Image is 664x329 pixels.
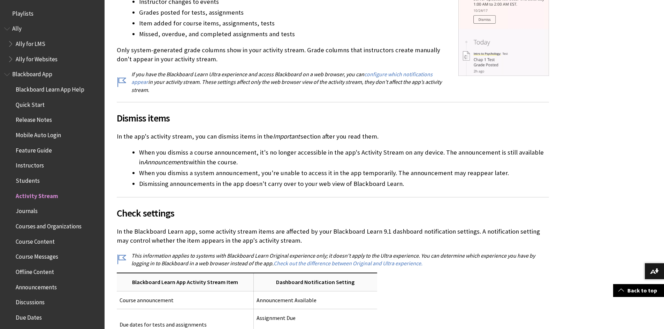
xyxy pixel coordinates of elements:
span: Feature Guide [16,144,52,154]
span: Announcements [16,281,57,291]
p: This information applies to systems with Blackboard Learn Original experience only; it doesn't ap... [117,252,549,267]
p: In the Blackboard Learn app, some activity stream items are affected by your Blackboard Learn 9.1... [117,227,549,245]
li: When you dismiss a system announcement, you're unable to access it in the app temporarily. The an... [139,168,549,178]
span: Blackboard App [12,69,52,78]
span: Release Notes [16,114,52,124]
span: Courses and Organizations [16,220,82,230]
p: If you have the Blackboard Learn Ultra experience and access Blackboard on a web browser, you can... [117,70,549,94]
a: Back to top [613,284,664,297]
span: Course Messages [16,251,58,260]
span: Students [16,175,40,184]
p: In the app's activity stream, you can dismiss items in the section after you read them. [117,132,549,141]
span: Course Content [16,236,55,245]
td: Announcement Available [253,291,377,309]
th: Dashboard Notification Setting [253,273,377,291]
span: Activity Stream [16,190,58,199]
span: Ally for LMS [16,38,45,47]
li: Item added for course items, assignments, tests [139,18,549,28]
span: Offline Content [16,266,54,275]
span: Ally [12,23,22,32]
a: configure which notifications appear [131,71,433,86]
span: Important [273,132,300,140]
p: Only system-generated grade columns show in your activity stream. Grade columns that instructors ... [117,46,549,64]
th: Blackboard Learn App Activity Stream Item [117,273,254,291]
li: Grades posted for tests, assignments [139,8,549,17]
span: Playlists [12,8,33,17]
a: Check out the difference between Original and Ultra experience. [274,260,422,267]
li: Dismissing announcements in the app doesn't carry over to your web view of Blackboard Learn. [139,179,549,189]
nav: Book outline for Anthology Ally Help [4,23,100,65]
span: Ally for Websites [16,53,58,63]
span: Check settings [117,206,549,220]
span: Blackboard Learn App Help [16,84,84,93]
li: Missed, overdue, and completed assignments and tests [139,29,549,39]
span: Quick Start [16,99,45,108]
span: Discussions [16,296,45,306]
span: Due Dates [16,312,42,321]
nav: Book outline for Playlists [4,8,100,19]
span: Mobile Auto Login [16,129,61,139]
span: Announcements [144,158,188,166]
span: Journals [16,205,38,215]
li: When you dismiss a course announcement, it's no longer accessible in the app's Activity Stream on... [139,148,549,167]
span: Instructors [16,160,44,169]
td: Course announcement [117,291,254,309]
span: Dismiss items [117,111,549,125]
